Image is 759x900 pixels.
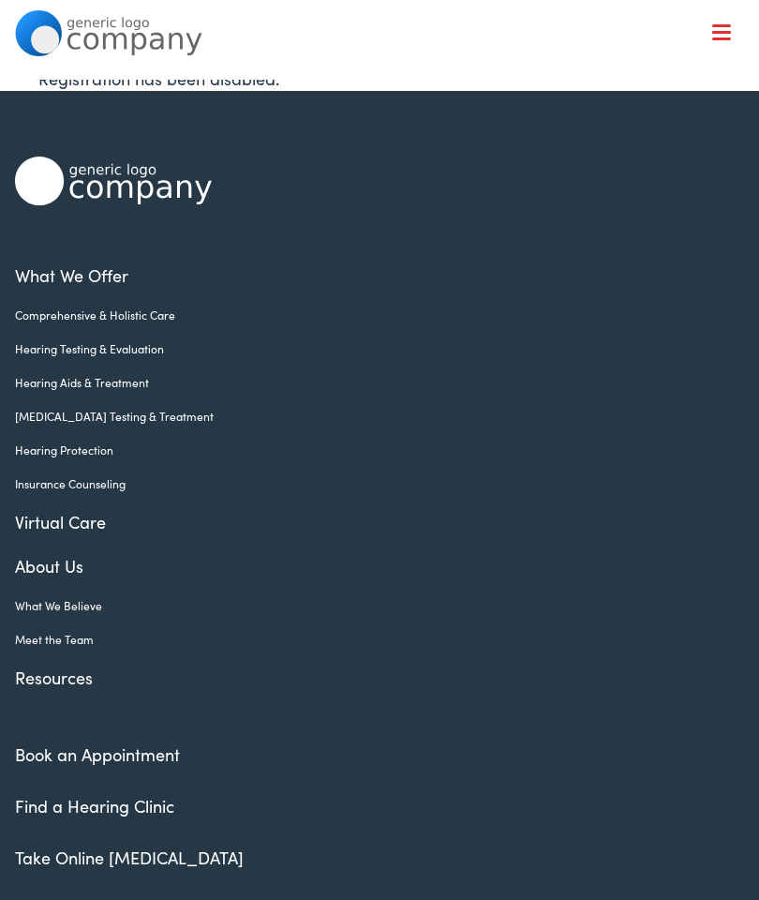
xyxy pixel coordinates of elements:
[15,509,716,534] a: Virtual Care
[15,553,716,578] a: About Us
[15,374,716,391] a: Hearing Aids & Treatment
[15,442,716,458] a: Hearing Protection
[15,340,716,357] a: Hearing Testing & Evaluation
[15,408,716,425] a: [MEDICAL_DATA] Testing & Treatment
[15,665,716,690] a: Resources
[15,631,716,648] a: Meet the Team
[15,846,244,869] a: Take Online [MEDICAL_DATA]
[15,307,716,323] a: Comprehensive & Holistic Care
[15,475,716,492] a: Insurance Counseling
[15,157,212,205] img: Alpaca Audiology
[15,262,716,288] a: What We Offer
[29,75,744,133] a: What We Offer
[15,794,174,817] a: Find a Hearing Clinic
[15,597,716,614] a: What We Believe
[15,742,180,766] a: Book an Appointment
